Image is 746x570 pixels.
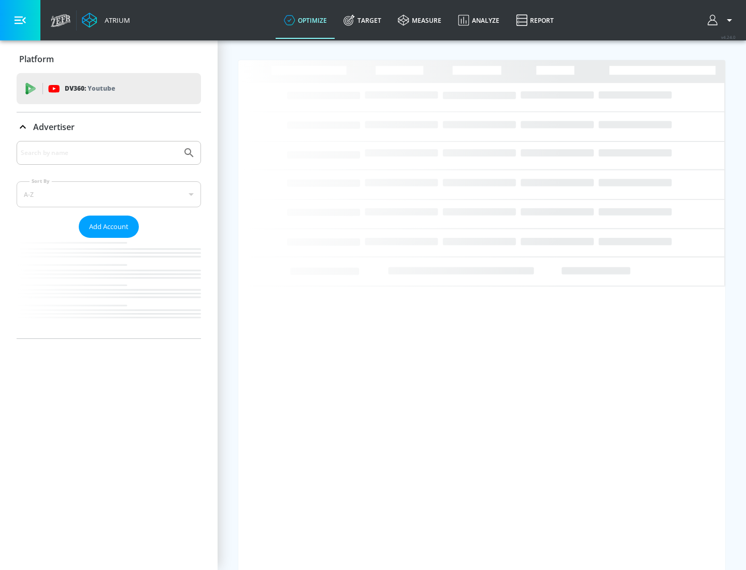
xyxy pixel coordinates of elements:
[88,83,115,94] p: Youtube
[335,2,390,39] a: Target
[721,34,736,40] span: v 4.24.0
[82,12,130,28] a: Atrium
[17,112,201,141] div: Advertiser
[101,16,130,25] div: Atrium
[89,221,128,233] span: Add Account
[17,181,201,207] div: A-Z
[508,2,562,39] a: Report
[17,73,201,104] div: DV360: Youtube
[30,178,52,184] label: Sort By
[450,2,508,39] a: Analyze
[276,2,335,39] a: optimize
[33,121,75,133] p: Advertiser
[17,45,201,74] div: Platform
[17,141,201,338] div: Advertiser
[79,216,139,238] button: Add Account
[19,53,54,65] p: Platform
[17,238,201,338] nav: list of Advertiser
[390,2,450,39] a: measure
[65,83,115,94] p: DV360:
[21,146,178,160] input: Search by name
